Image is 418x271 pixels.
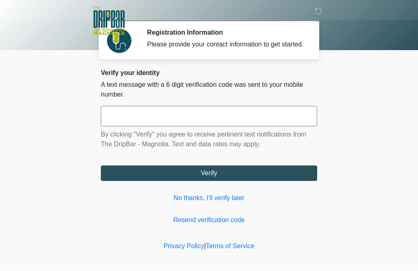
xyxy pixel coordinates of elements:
[93,6,125,36] img: The DripBar - Magnolia Logo
[101,215,317,225] a: Resend verification code
[164,242,205,249] a: Privacy Policy
[101,165,317,181] button: Verify
[101,80,317,99] p: A text message with a 6 digit verification code was sent to your mobile number.
[147,40,305,49] div: Please provide your contact information to get started.
[101,130,317,149] p: By clicking "Verify" you agree to receive pertinent text notifications from The DripBar - Magnoli...
[101,193,317,203] a: No thanks, I'll verify later
[206,242,254,249] a: Terms of Service
[101,69,317,77] h2: Verify your identity
[204,242,206,249] a: |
